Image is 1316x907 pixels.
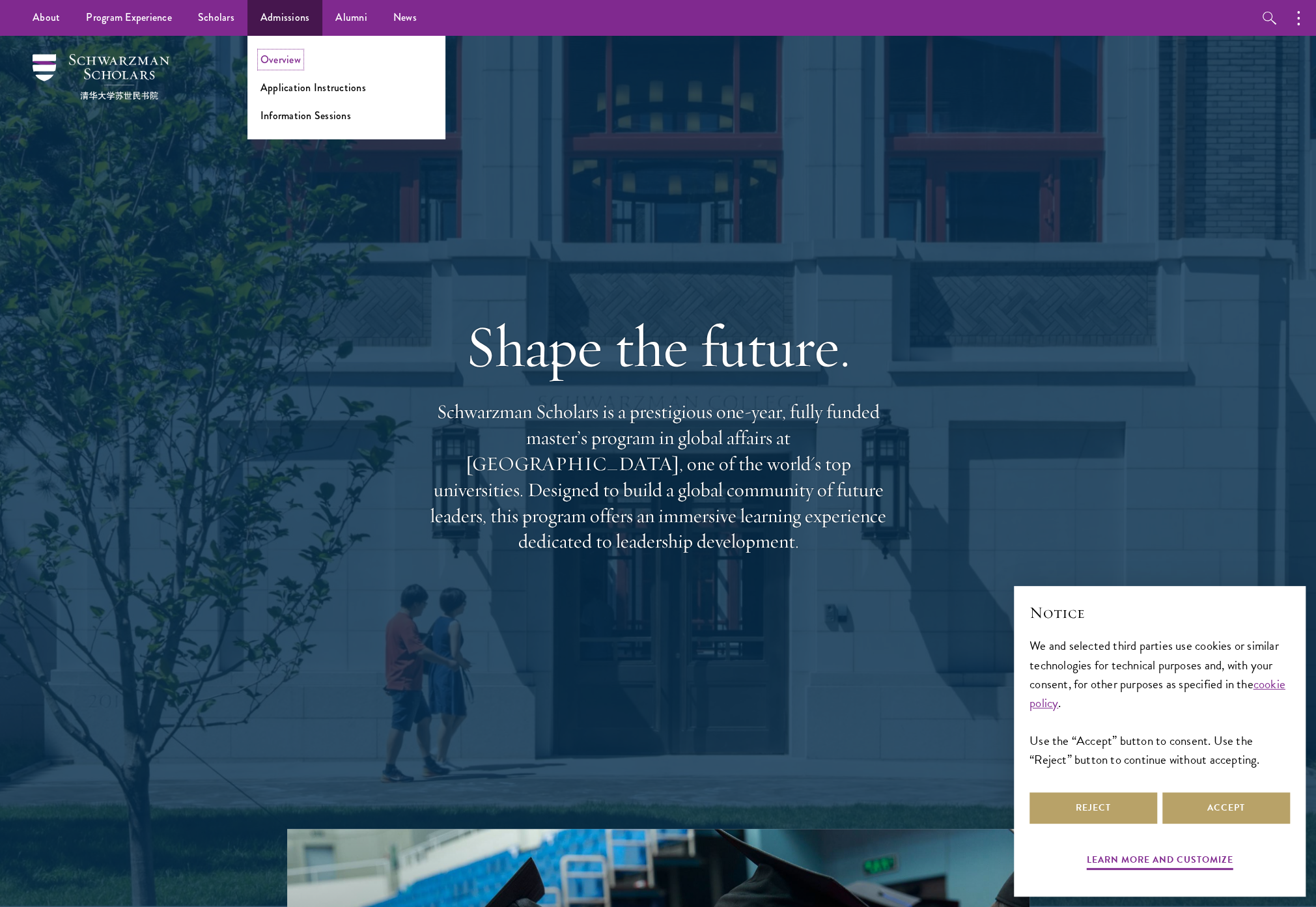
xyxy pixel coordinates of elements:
[424,399,893,555] p: Schwarzman Scholars is a prestigious one-year, fully funded master’s program in global affairs at...
[1029,792,1157,824] button: Reject
[1029,602,1290,624] h2: Notice
[1029,636,1290,768] div: We and selected third parties use cookies or similar technologies for technical purposes and, wit...
[1087,852,1233,872] button: Learn more and customize
[1162,792,1290,824] button: Accept
[1029,675,1285,712] a: cookie policy
[424,310,893,383] h1: Shape the future.
[33,54,169,100] img: Schwarzman Scholars
[260,108,351,123] a: Information Sessions
[260,52,301,67] a: Overview
[260,80,366,95] a: Application Instructions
